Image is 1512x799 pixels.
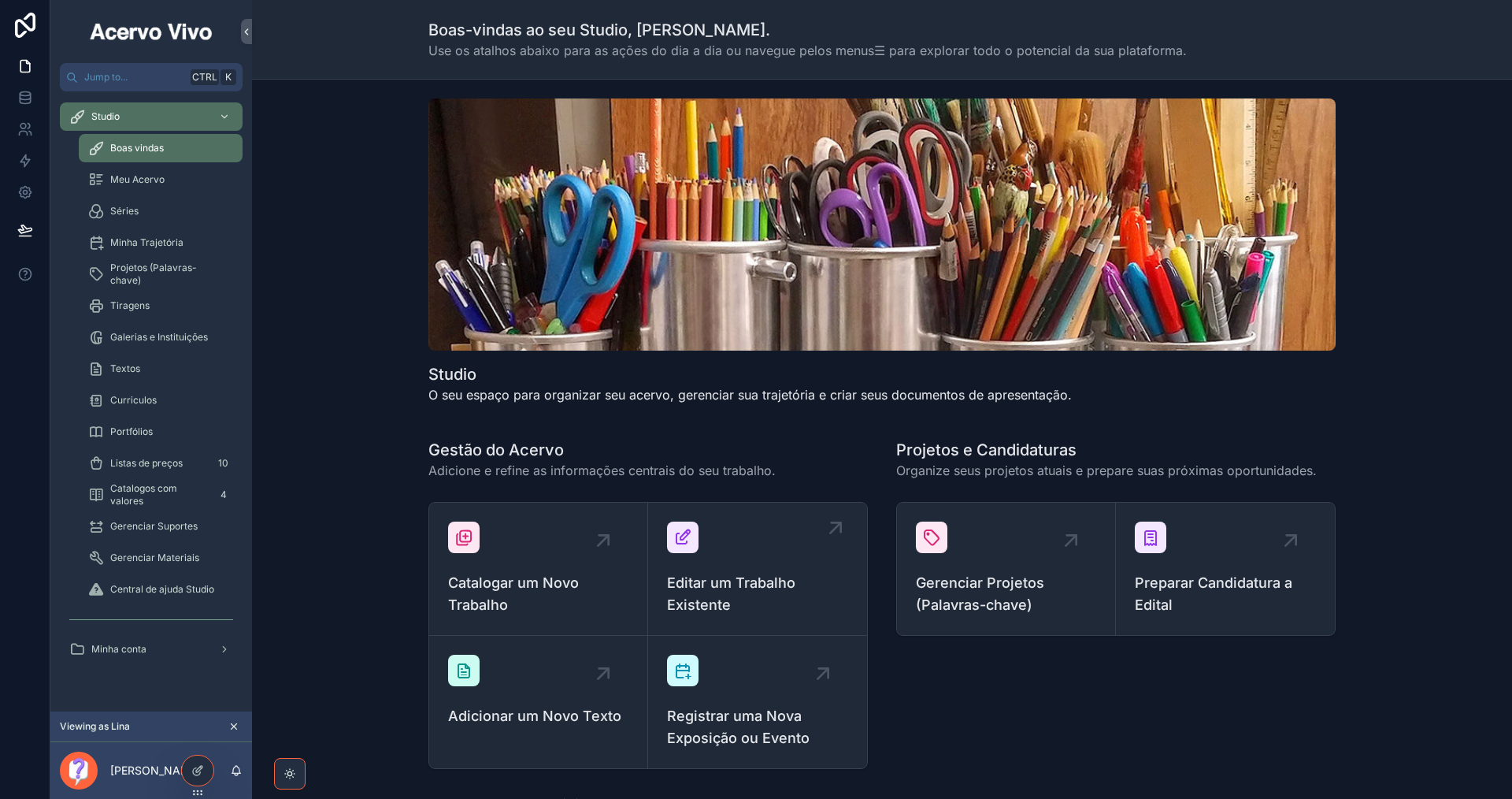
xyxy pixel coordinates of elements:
[1135,572,1316,616] span: Preparar Candidatura a Edital
[87,19,215,44] img: App logo
[667,572,848,616] span: Editar um Trabalho Existente
[79,260,243,288] a: Projetos (Palavras-chave)
[222,71,235,84] span: K
[79,165,243,194] a: Meu Acervo
[428,363,1072,385] h1: Studio
[110,262,227,287] span: Projetos (Palavras-chave)
[91,643,146,656] span: Minha conta
[60,63,243,91] button: Jump to...CtrlK
[79,575,243,604] a: Central de ajuda Studio
[648,636,867,768] a: Registrar uma Nova Exposição ou Evento
[448,572,628,616] span: Catalogar um Novo Trabalho
[896,439,1317,461] h1: Projetos e Candidaturas
[214,485,233,504] div: 4
[110,299,150,312] span: Tiragens
[79,512,243,541] a: Gerenciar Suportes
[428,385,1072,404] p: O seu espaço para organizar seu acervo, gerenciar sua trajetória e criar seus documentos de apres...
[79,418,243,446] a: Portfólios
[916,572,1096,616] span: Gerenciar Projetos (Palavras-chave)
[79,292,243,320] a: Tiragens
[110,236,183,249] span: Minha Trajetória
[110,520,198,533] span: Gerenciar Suportes
[110,482,208,507] span: Catalogos com valores
[897,503,1116,635] a: Gerenciar Projetos (Palavras-chave)
[110,763,201,779] p: [PERSON_NAME]
[79,544,243,572] a: Gerenciar Materiais
[648,503,867,636] a: Editar um Trabalho Existente
[79,197,243,225] a: Séries
[110,426,153,438] span: Portfólios
[110,362,140,375] span: Textos
[91,110,120,123] span: Studio
[448,705,628,727] span: Adicionar um Novo Texto
[213,454,233,473] div: 10
[79,134,243,162] a: Boas vindas
[60,720,130,733] span: Viewing as Lina
[428,41,1187,60] span: Use os atalhos abaixo para as ações do dia a dia ou navegue pelos menus☰ para explorar todo o pot...
[110,173,165,186] span: Meu Acervo
[110,331,208,344] span: Galerias e Instituições
[428,461,776,480] span: Adicione e refine as informações centrais do seu trabalho.
[79,229,243,257] a: Minha Trajetória
[84,71,184,84] span: Jump to...
[110,394,157,407] span: Curriculos
[60,635,243,663] a: Minha conta
[79,386,243,414] a: Curriculos
[110,552,199,564] span: Gerenciar Materiais
[110,142,164,154] span: Boas vindas
[428,439,776,461] h1: Gestão do Acervo
[50,91,252,684] div: scrollable content
[667,705,848,749] span: Registrar uma Nova Exposição ou Evento
[1116,503,1335,635] a: Preparar Candidatura a Edital
[79,481,243,509] a: Catalogos com valores4
[428,19,1187,41] h1: Boas-vindas ao seu Studio, [PERSON_NAME].
[429,503,648,636] a: Catalogar um Novo Trabalho
[60,102,243,131] a: Studio
[110,583,214,596] span: Central de ajuda Studio
[429,636,648,768] a: Adicionar um Novo Texto
[79,449,243,478] a: Listas de preços10
[896,461,1317,480] span: Organize seus projetos atuais e prepare suas próximas oportunidades.
[79,323,243,351] a: Galerias e Instituições
[110,205,139,217] span: Séries
[110,457,183,470] span: Listas de preços
[79,355,243,383] a: Textos
[191,69,219,85] span: Ctrl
